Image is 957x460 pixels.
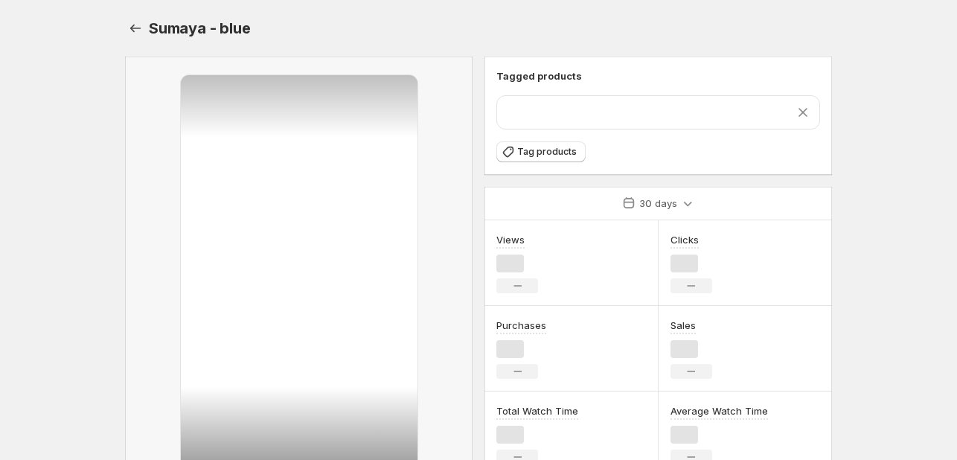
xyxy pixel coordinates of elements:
h3: Sales [670,318,696,333]
span: Tag products [517,146,577,158]
h3: Total Watch Time [496,403,578,418]
span: Sumaya - blue [149,19,250,37]
button: Settings [125,18,146,39]
h3: Purchases [496,318,546,333]
h6: Tagged products [496,68,820,83]
h3: Clicks [670,232,699,247]
p: 30 days [639,196,677,211]
button: Tag products [496,141,586,162]
h3: Average Watch Time [670,403,768,418]
h3: Views [496,232,525,247]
